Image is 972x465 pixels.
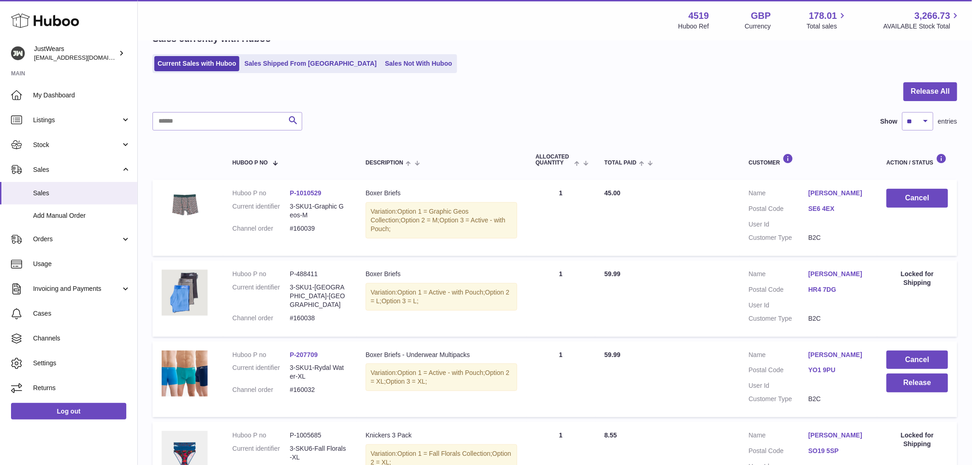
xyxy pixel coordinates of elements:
dt: Postal Code [749,447,808,458]
div: Action / Status [887,153,948,166]
div: Currency [745,22,771,31]
div: Huboo Ref [678,22,709,31]
td: 1 [526,341,595,418]
a: [PERSON_NAME] [808,270,868,278]
td: 1 [526,261,595,337]
dt: Name [749,189,808,200]
span: Cases [33,309,130,318]
span: entries [938,117,957,126]
dd: #160038 [290,314,347,323]
div: Locked for Shipping [887,270,948,287]
span: My Dashboard [33,91,130,100]
dt: Customer Type [749,314,808,323]
a: [PERSON_NAME] [808,189,868,198]
span: Description [366,160,403,166]
dt: Channel order [232,314,290,323]
strong: GBP [751,10,771,22]
a: HR4 7DG [808,285,868,294]
strong: 4519 [689,10,709,22]
a: [PERSON_NAME] [808,431,868,440]
a: 3,266.73 AVAILABLE Stock Total [883,10,961,31]
dt: Huboo P no [232,431,290,440]
span: Option 1 = Active - with Pouch; [397,369,485,376]
span: Sales [33,189,130,198]
dt: Huboo P no [232,351,290,359]
a: P-207709 [290,351,318,358]
a: Sales Not With Huboo [382,56,455,71]
dt: Postal Code [749,366,808,377]
td: 1 [526,180,595,256]
dt: Current identifier [232,363,290,381]
span: Channels [33,334,130,343]
div: Boxer Briefs [366,270,517,278]
div: Boxer Briefs - Underwear Multipacks [366,351,517,359]
dt: Channel order [232,224,290,233]
div: Boxer Briefs [366,189,517,198]
span: Settings [33,359,130,368]
dd: 3-SKU1-[GEOGRAPHIC_DATA]-[GEOGRAPHIC_DATA] [290,283,347,309]
span: ALLOCATED Quantity [536,154,572,166]
dd: P-488411 [290,270,347,278]
span: Usage [33,260,130,268]
dt: Huboo P no [232,270,290,278]
img: 45191726759734.JPG [162,189,208,220]
dt: User Id [749,381,808,390]
span: 3,266.73 [915,10,950,22]
dd: 3-SKU1-Graphic Geos-M [290,202,347,220]
button: Release All [904,82,957,101]
span: 59.99 [605,270,621,278]
dt: Name [749,431,808,442]
dt: Current identifier [232,202,290,220]
img: 45191661908852.jpg [162,270,208,316]
span: 45.00 [605,189,621,197]
a: Log out [11,403,126,420]
button: Release [887,374,948,392]
dd: B2C [808,395,868,403]
span: Option 2 = M; [401,216,439,224]
dd: 3-SKU1-Rydal Water-XL [290,363,347,381]
dt: Current identifier [232,283,290,309]
dt: Name [749,351,808,362]
span: Option 2 = L; [371,289,509,305]
span: Add Manual Order [33,211,130,220]
dt: Huboo P no [232,189,290,198]
a: [PERSON_NAME] [808,351,868,359]
dd: 3-SKU6-Fall Florals-XL [290,444,347,462]
dt: Channel order [232,386,290,394]
a: SE6 4EX [808,204,868,213]
span: AVAILABLE Stock Total [883,22,961,31]
a: 178.01 Total sales [807,10,848,31]
dt: Current identifier [232,444,290,462]
dd: #160032 [290,386,347,394]
a: Current Sales with Huboo [154,56,239,71]
span: [EMAIL_ADDRESS][DOMAIN_NAME] [34,54,135,61]
span: Option 3 = XL; [386,378,427,385]
button: Cancel [887,189,948,208]
span: Returns [33,384,130,392]
dd: P-1005685 [290,431,347,440]
span: Sales [33,165,121,174]
img: internalAdmin-4519@internal.huboo.com [11,46,25,60]
span: 8.55 [605,431,617,439]
dt: Name [749,270,808,281]
dd: B2C [808,314,868,323]
span: Stock [33,141,121,149]
span: Total paid [605,160,637,166]
div: JustWears [34,45,117,62]
div: Knickers 3 Pack [366,431,517,440]
span: Total sales [807,22,848,31]
dd: B2C [808,233,868,242]
img: 45191690877172.png [162,351,208,397]
dt: Customer Type [749,395,808,403]
span: Option 1 = Graphic Geos Collection; [371,208,469,224]
dt: User Id [749,220,808,229]
a: Sales Shipped From [GEOGRAPHIC_DATA] [241,56,380,71]
div: Variation: [366,283,517,311]
a: P-1010529 [290,189,322,197]
a: YO1 9PU [808,366,868,374]
span: Orders [33,235,121,244]
span: Option 3 = L; [382,297,419,305]
span: Huboo P no [232,160,268,166]
button: Cancel [887,351,948,369]
dt: Postal Code [749,285,808,296]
